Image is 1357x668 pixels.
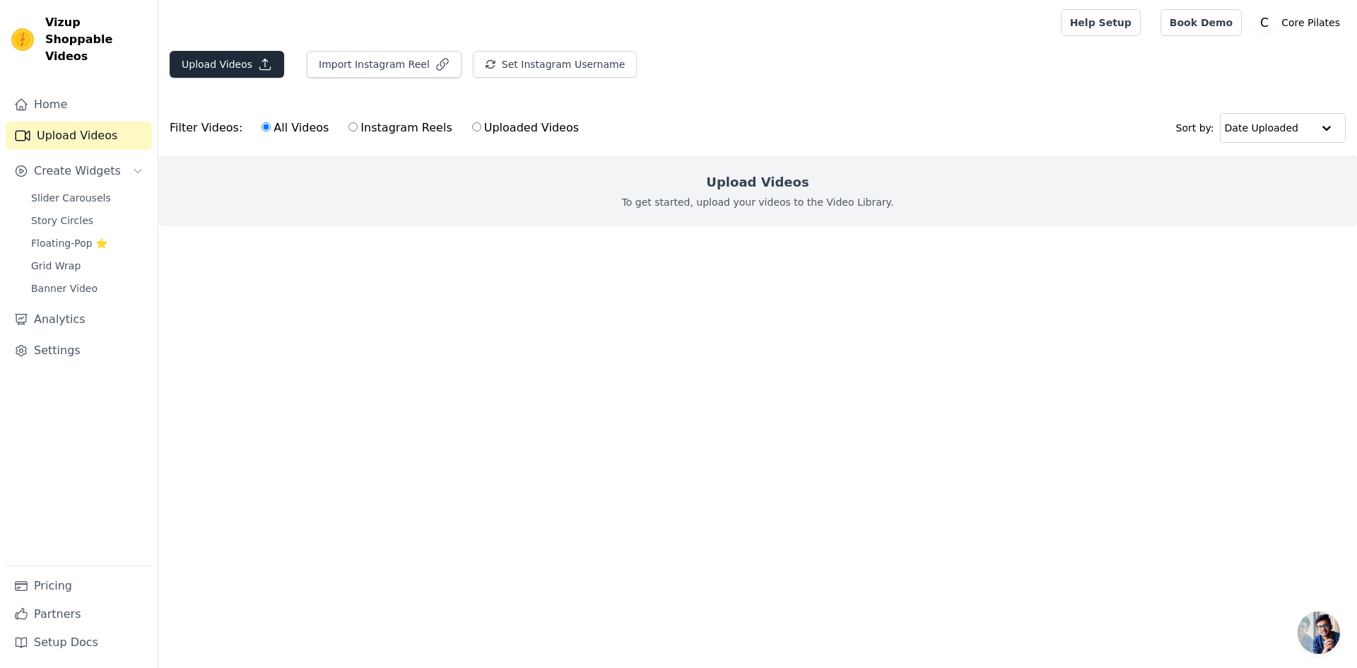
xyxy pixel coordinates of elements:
label: Instagram Reels [348,119,452,137]
a: Analytics [6,305,152,334]
button: Create Widgets [6,157,152,185]
label: All Videos [261,119,329,137]
a: Story Circles [23,211,152,230]
p: Core Pilates [1276,10,1346,35]
a: Floating-Pop ⭐ [23,233,152,253]
span: Floating-Pop ⭐ [31,236,107,250]
button: Set Instagram Username [473,51,637,78]
div: Sort by: [1176,113,1346,143]
button: Import Instagram Reel [307,51,462,78]
button: Upload Videos [170,51,284,78]
span: Grid Wrap [31,259,81,273]
a: Settings [6,336,152,365]
text: C [1260,16,1269,30]
a: Open chat [1298,611,1340,654]
input: Uploaded Videos [472,122,481,131]
button: C Core Pilates [1253,10,1346,35]
img: Vizup [11,28,34,51]
h2: Upload Videos [706,172,809,192]
a: Slider Carousels [23,188,152,208]
a: Help Setup [1061,9,1141,36]
a: Book Demo [1161,9,1242,36]
span: Slider Carousels [31,191,111,205]
input: All Videos [262,122,271,131]
a: Setup Docs [6,628,152,657]
span: Story Circles [31,213,93,228]
a: Banner Video [23,279,152,298]
a: Grid Wrap [23,256,152,276]
div: Filter Videos: [170,112,587,144]
a: Upload Videos [6,122,152,150]
span: Create Widgets [34,163,121,180]
a: Home [6,90,152,119]
p: To get started, upload your videos to the Video Library. [622,195,894,209]
span: Banner Video [31,281,98,295]
input: Instagram Reels [348,122,358,131]
a: Partners [6,600,152,628]
a: Pricing [6,572,152,600]
label: Uploaded Videos [471,119,580,137]
span: Vizup Shoppable Videos [45,14,146,65]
